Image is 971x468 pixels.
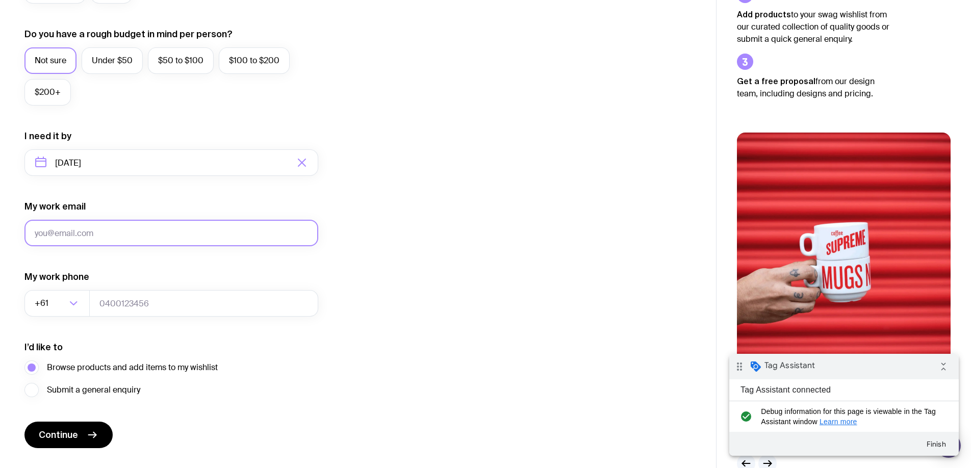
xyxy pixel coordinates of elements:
label: I need it by [24,130,71,142]
p: from our design team, including designs and pricing. [737,75,890,100]
label: My work email [24,200,86,213]
input: Search for option [50,290,66,317]
span: Continue [39,429,78,441]
input: 0400123456 [89,290,318,317]
label: $100 to $200 [219,47,290,74]
span: Tag Assistant [35,7,86,17]
label: $200+ [24,79,71,106]
label: My work phone [24,271,89,283]
strong: Get a free proposal [737,76,815,86]
span: Debug information for this page is viewable in the Tag Assistant window [32,53,213,73]
i: Collapse debug badge [204,3,224,23]
button: Finish [189,81,225,99]
input: you@email.com [24,220,318,246]
a: Learn more [90,64,128,72]
span: Browse products and add items to my wishlist [47,361,218,374]
input: Select a target date [24,149,318,176]
span: +61 [35,290,50,317]
div: Search for option [24,290,90,317]
p: to your swag wishlist from our curated collection of quality goods or submit a quick general enqu... [737,8,890,45]
span: Submit a general enquiry [47,384,140,396]
label: Not sure [24,47,76,74]
label: Do you have a rough budget in mind per person? [24,28,233,40]
label: $50 to $100 [148,47,214,74]
strong: Add products [737,10,791,19]
button: Continue [24,422,113,448]
i: check_circle [8,53,25,73]
label: Under $50 [82,47,143,74]
label: I’d like to [24,341,63,353]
